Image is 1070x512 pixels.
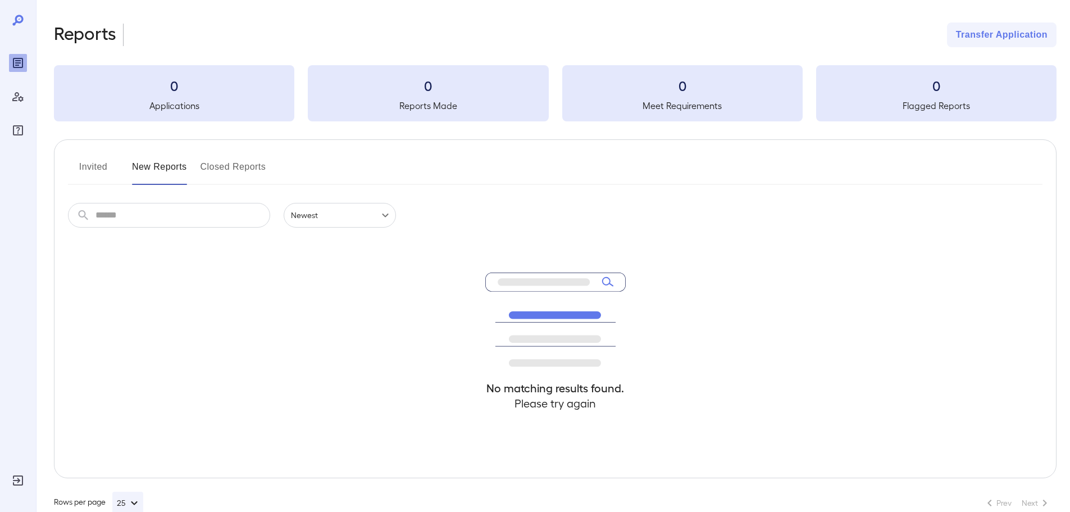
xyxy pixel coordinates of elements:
[68,158,119,185] button: Invited
[9,88,27,106] div: Manage Users
[54,22,116,47] h2: Reports
[816,76,1057,94] h3: 0
[308,99,548,112] h5: Reports Made
[485,380,626,396] h4: No matching results found.
[562,99,803,112] h5: Meet Requirements
[54,76,294,94] h3: 0
[308,76,548,94] h3: 0
[485,396,626,411] h4: Please try again
[9,54,27,72] div: Reports
[947,22,1057,47] button: Transfer Application
[9,472,27,490] div: Log Out
[54,65,1057,121] summary: 0Applications0Reports Made0Meet Requirements0Flagged Reports
[978,494,1057,512] nav: pagination navigation
[54,99,294,112] h5: Applications
[9,121,27,139] div: FAQ
[201,158,266,185] button: Closed Reports
[284,203,396,228] div: Newest
[816,99,1057,112] h5: Flagged Reports
[132,158,187,185] button: New Reports
[562,76,803,94] h3: 0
